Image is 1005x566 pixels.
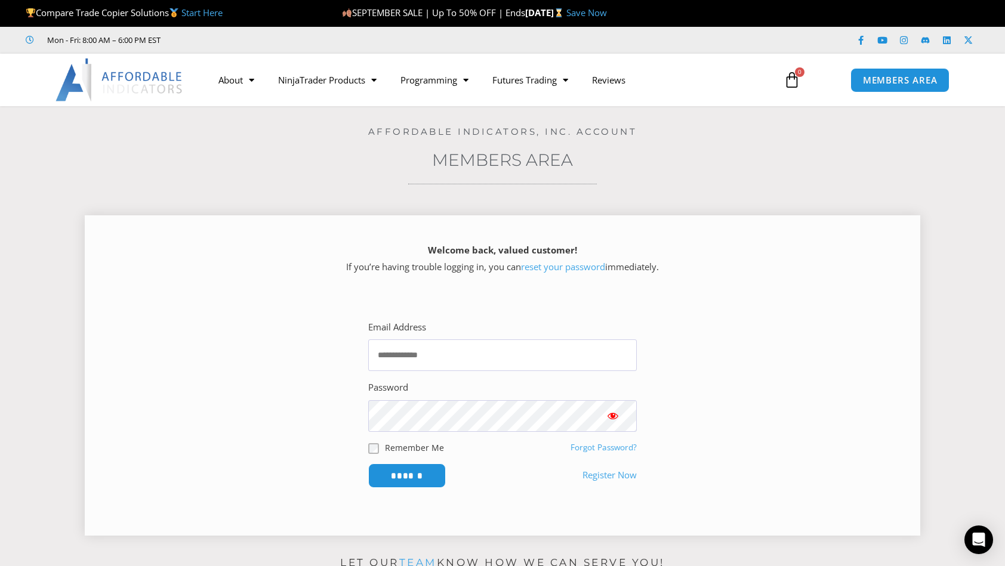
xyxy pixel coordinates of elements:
[589,400,637,431] button: Show password
[554,8,563,17] img: ⌛
[56,58,184,101] img: LogoAI | Affordable Indicators – NinjaTrader
[389,66,480,94] a: Programming
[368,379,408,396] label: Password
[169,8,178,17] img: 🥇
[181,7,223,18] a: Start Here
[206,66,770,94] nav: Menu
[850,68,950,92] a: MEMBERS AREA
[525,7,566,18] strong: [DATE]
[368,319,426,336] label: Email Address
[44,33,161,47] span: Mon - Fri: 8:00 AM – 6:00 PM EST
[266,66,389,94] a: NinjaTrader Products
[26,8,35,17] img: 🏆
[432,150,573,170] a: Members Area
[566,7,607,18] a: Save Now
[206,66,266,94] a: About
[964,525,993,554] div: Open Intercom Messenger
[582,467,637,484] a: Register Now
[571,442,637,453] a: Forgot Password?
[385,441,444,454] label: Remember Me
[795,67,804,77] span: 0
[368,126,637,137] a: Affordable Indicators, Inc. Account
[343,8,352,17] img: 🍂
[428,244,577,256] strong: Welcome back, valued customer!
[863,76,938,85] span: MEMBERS AREA
[480,66,580,94] a: Futures Trading
[106,242,899,276] p: If you’re having trouble logging in, you can immediately.
[342,7,525,18] span: SEPTEMBER SALE | Up To 50% OFF | Ends
[766,63,818,97] a: 0
[521,261,605,273] a: reset your password
[580,66,637,94] a: Reviews
[26,7,223,18] span: Compare Trade Copier Solutions
[177,34,356,46] iframe: Customer reviews powered by Trustpilot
